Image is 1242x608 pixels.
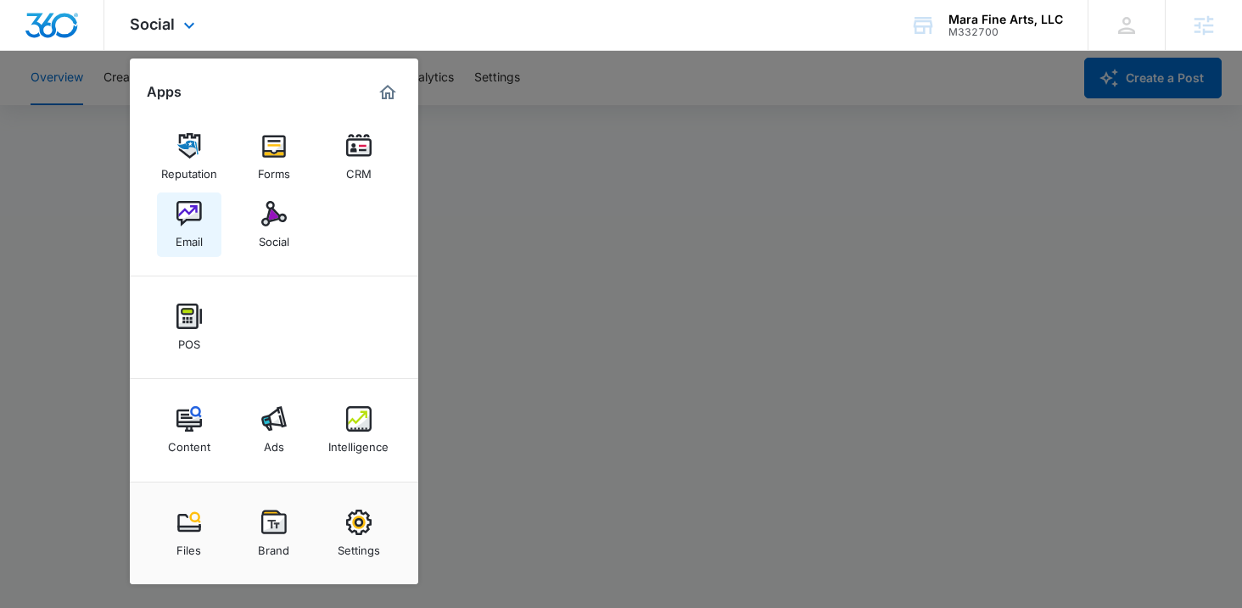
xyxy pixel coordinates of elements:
div: Ads [264,432,284,454]
span: Social [130,15,175,33]
div: POS [178,329,200,351]
div: Forms [258,159,290,181]
div: Domain: [DOMAIN_NAME] [44,44,187,58]
a: Intelligence [327,398,391,462]
a: POS [157,295,221,360]
div: Email [176,226,203,248]
a: Marketing 360® Dashboard [374,79,401,106]
div: account name [948,13,1063,26]
a: CRM [327,125,391,189]
a: Brand [242,501,306,566]
a: Content [157,398,221,462]
img: tab_domain_overview_orange.svg [46,98,59,112]
img: logo_orange.svg [27,27,41,41]
a: Settings [327,501,391,566]
div: account id [948,26,1063,38]
div: Social [259,226,289,248]
img: website_grey.svg [27,44,41,58]
a: Social [242,192,306,257]
a: Email [157,192,221,257]
a: Files [157,501,221,566]
img: tab_keywords_by_traffic_grey.svg [169,98,182,112]
div: Reputation [161,159,217,181]
a: Reputation [157,125,221,189]
div: Intelligence [328,432,389,454]
h2: Apps [147,84,182,100]
div: Domain Overview [64,100,152,111]
a: Forms [242,125,306,189]
div: Files [176,535,201,557]
div: CRM [346,159,372,181]
div: Brand [258,535,289,557]
a: Ads [242,398,306,462]
div: Content [168,432,210,454]
div: Settings [338,535,380,557]
div: v 4.0.25 [48,27,83,41]
div: Keywords by Traffic [187,100,286,111]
